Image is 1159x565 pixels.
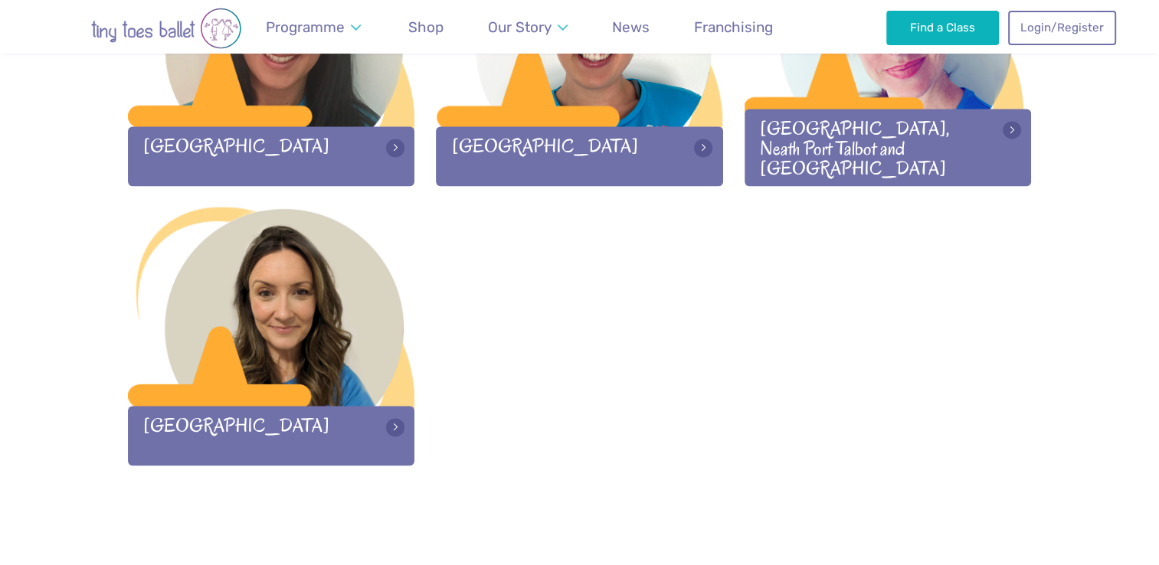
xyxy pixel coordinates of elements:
span: Programme [266,18,345,36]
span: Shop [408,18,444,36]
a: Find a Class [886,11,999,44]
a: [GEOGRAPHIC_DATA] [128,207,415,465]
div: [GEOGRAPHIC_DATA] [436,126,723,185]
a: News [605,9,657,45]
a: Franchising [687,9,781,45]
a: Programme [259,9,368,45]
a: Login/Register [1008,11,1115,44]
span: News [612,18,650,36]
div: [GEOGRAPHIC_DATA] [128,126,415,185]
div: [GEOGRAPHIC_DATA] [128,406,415,465]
a: Our Story [480,9,575,45]
span: Franchising [694,18,773,36]
img: tiny toes ballet [44,8,289,49]
a: Shop [401,9,451,45]
div: [GEOGRAPHIC_DATA], Neath Port Talbot and [GEOGRAPHIC_DATA] [745,109,1032,185]
span: Our Story [488,18,552,36]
